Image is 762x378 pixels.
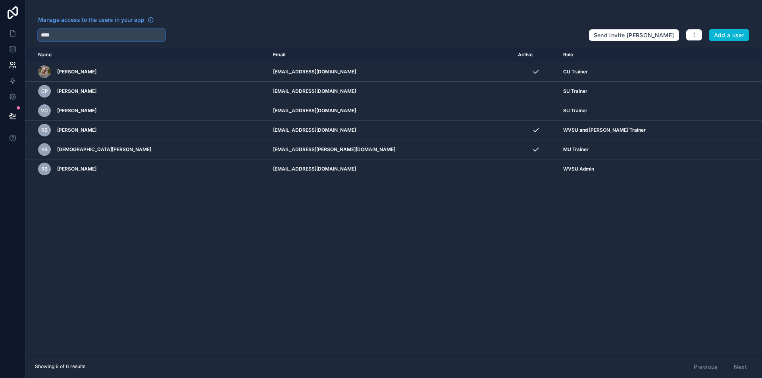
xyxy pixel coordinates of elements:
[41,146,48,153] span: KB
[563,146,589,153] span: MU Trainer
[558,48,729,62] th: Role
[268,159,513,179] td: [EMAIL_ADDRESS][DOMAIN_NAME]
[563,107,587,114] span: SU Trainer
[41,127,48,133] span: RB
[57,127,96,133] span: [PERSON_NAME]
[25,48,268,62] th: Name
[57,69,96,75] span: [PERSON_NAME]
[57,88,96,94] span: [PERSON_NAME]
[268,121,513,140] td: [EMAIL_ADDRESS][DOMAIN_NAME]
[57,146,151,153] span: [DEMOGRAPHIC_DATA][PERSON_NAME]
[57,166,96,172] span: [PERSON_NAME]
[57,107,96,114] span: [PERSON_NAME]
[25,48,762,355] div: scrollable content
[563,166,594,172] span: WVSU Admin
[268,62,513,82] td: [EMAIL_ADDRESS][DOMAIN_NAME]
[563,127,646,133] span: WVSU and [PERSON_NAME] Trainer
[38,16,154,24] a: Manage access to the users in your app
[589,29,679,42] button: Send invite [PERSON_NAME]
[513,48,558,62] th: Active
[41,88,48,94] span: CP
[35,363,85,370] span: Showing 6 of 6 results
[268,101,513,121] td: [EMAIL_ADDRESS][DOMAIN_NAME]
[41,107,48,114] span: VC
[41,166,48,172] span: RB
[268,140,513,159] td: [EMAIL_ADDRESS][PERSON_NAME][DOMAIN_NAME]
[38,16,144,24] span: Manage access to the users in your app
[563,69,588,75] span: CU Trainer
[268,48,513,62] th: Email
[709,29,750,42] button: Add a user
[563,88,587,94] span: SU Trainer
[268,82,513,101] td: [EMAIL_ADDRESS][DOMAIN_NAME]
